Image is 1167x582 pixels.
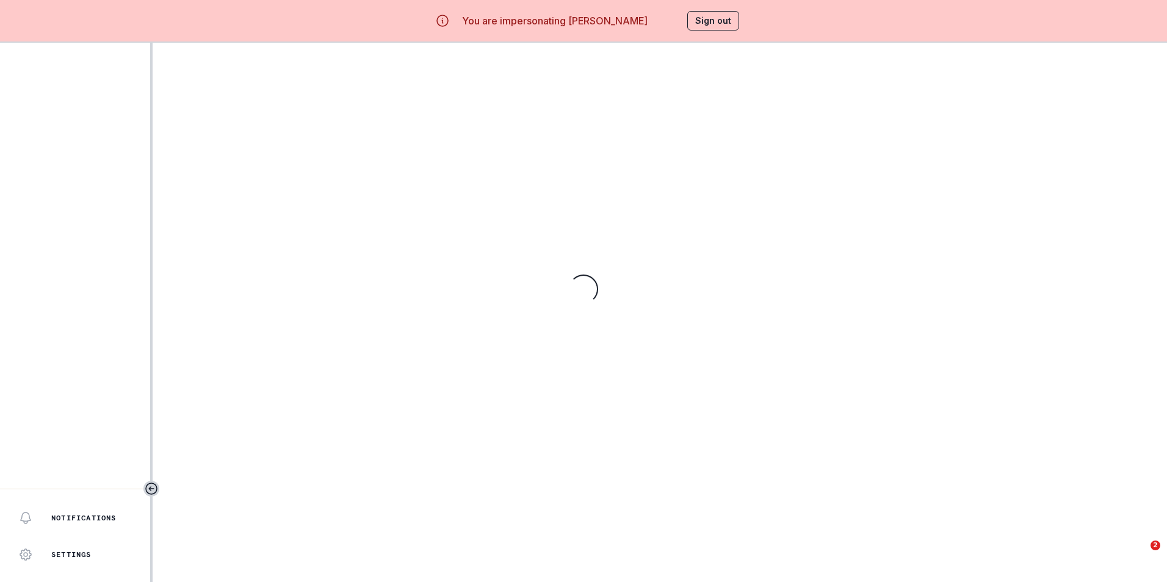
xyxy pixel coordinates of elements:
p: Settings [51,550,92,559]
button: Sign out [687,11,739,31]
p: You are impersonating [PERSON_NAME] [462,13,648,28]
p: Notifications [51,513,117,523]
iframe: Intercom live chat [1125,541,1155,570]
button: Toggle sidebar [143,481,159,497]
span: 2 [1151,541,1160,550]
